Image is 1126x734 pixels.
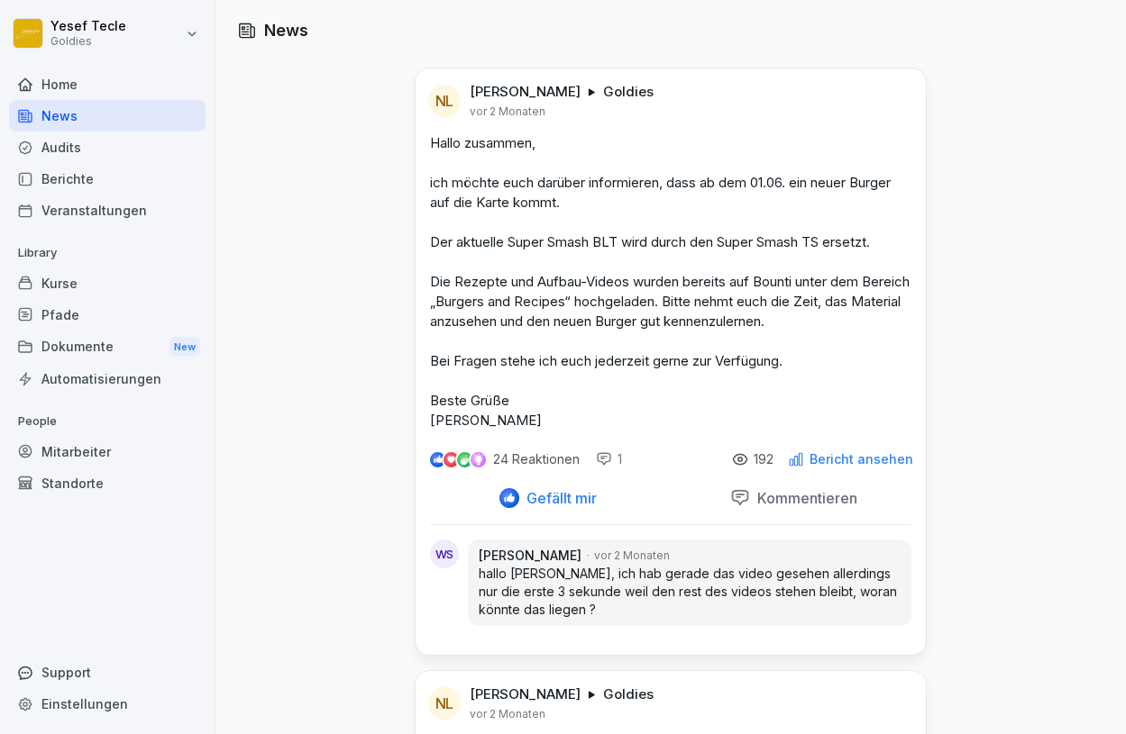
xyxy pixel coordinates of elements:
a: Einstellungen [9,688,206,720]
a: DokumenteNew [9,331,206,364]
p: 24 Reaktionen [493,452,580,467]
p: Goldies [50,35,126,48]
a: Pfade [9,299,206,331]
p: hallo [PERSON_NAME], ich hab gerade das video gesehen allerdings nur die erste 3 sekunde weil den... [479,565,901,619]
p: vor 2 Monaten [470,707,545,721]
p: Goldies [603,83,654,101]
p: [PERSON_NAME] [470,83,581,101]
p: Kommentieren [750,489,857,507]
p: vor 2 Monaten [470,104,545,119]
p: Library [9,239,206,267]
p: Gefällt mir [519,489,597,507]
a: Standorte [9,467,206,499]
a: Audits [9,131,206,163]
div: NL [428,687,461,720]
p: People [9,407,206,436]
a: Home [9,68,206,100]
p: Hallo zusammen, ich möchte euch darüber informieren, dass ab dem 01.06. ein neuer Burger auf die ... [430,133,911,430]
div: New [169,337,200,358]
a: Automatisierungen [9,363,206,394]
p: [PERSON_NAME] [479,547,581,565]
p: [PERSON_NAME] [470,685,581,703]
div: WS [430,539,459,568]
p: Yesef Tecle [50,19,126,34]
a: Kurse [9,267,206,299]
p: Bericht ansehen [810,452,913,467]
a: News [9,100,206,131]
div: Dokumente [9,331,206,364]
a: Mitarbeiter [9,436,206,467]
img: love [444,453,458,467]
div: 1 [596,450,622,468]
h1: News [264,18,308,42]
img: celebrate [457,452,472,467]
a: Berichte [9,163,206,195]
div: NL [428,85,461,117]
img: inspiring [471,451,486,467]
p: vor 2 Monaten [594,548,670,564]
p: 192 [754,452,774,467]
p: Goldies [603,685,654,703]
a: Veranstaltungen [9,195,206,226]
img: like [431,452,445,467]
div: Support [9,657,206,688]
